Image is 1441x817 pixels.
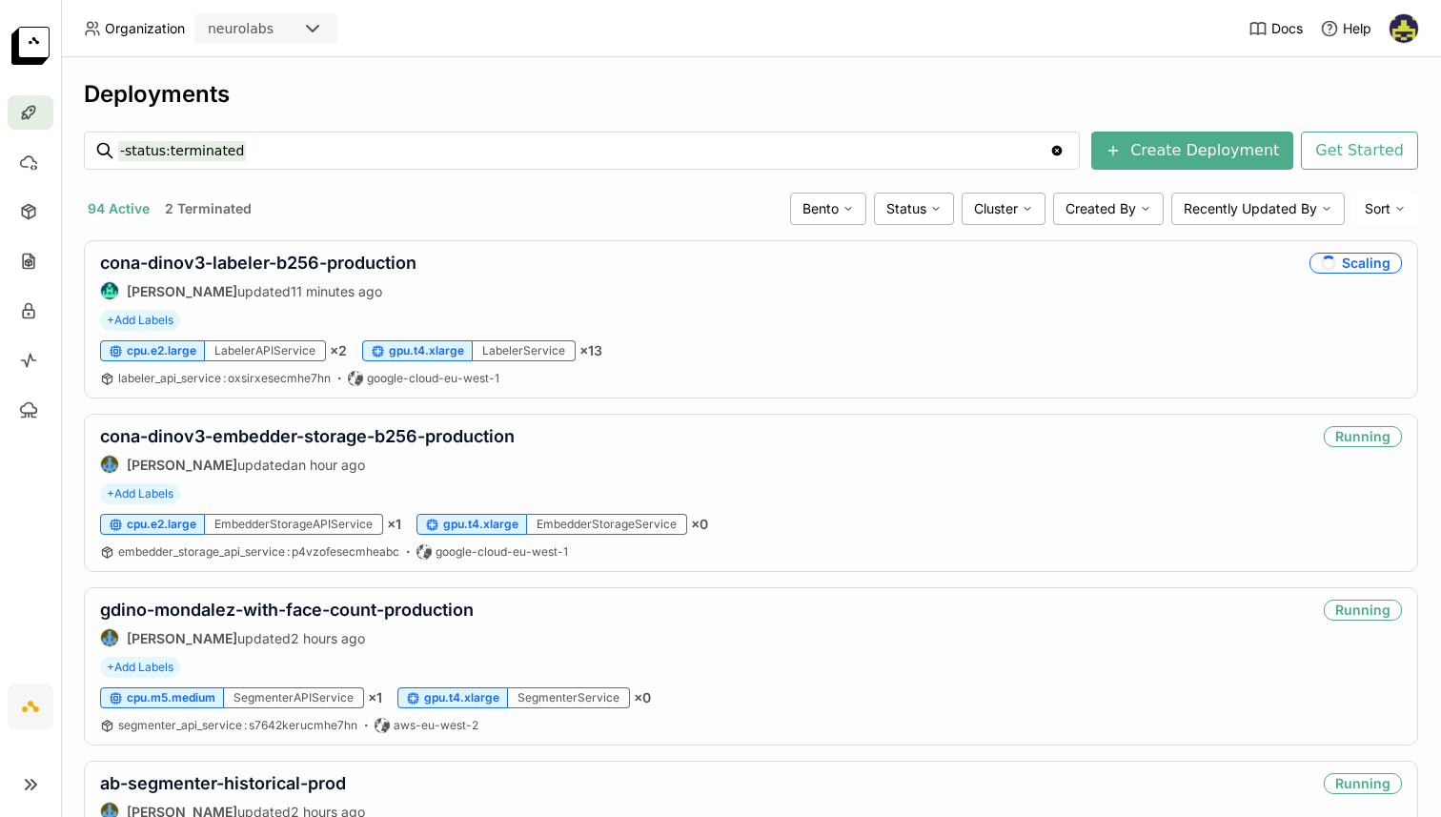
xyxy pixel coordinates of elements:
span: Bento [802,200,839,217]
div: Running [1324,600,1402,621]
div: Status [874,193,954,225]
div: Deployments [84,80,1418,109]
span: cpu.e2.large [127,517,196,532]
svg: Clear value [1049,143,1065,158]
span: +Add Labels [100,483,180,504]
a: gdino-mondalez-with-face-count-production [100,600,474,620]
div: Recently Updated By [1171,193,1345,225]
span: × 1 [368,689,382,706]
button: Create Deployment [1091,132,1293,170]
img: Farouk Ghallabi [1390,14,1418,43]
img: Flaviu Sămărghițan [101,456,118,473]
span: Recently Updated By [1184,200,1317,217]
div: Bento [790,193,866,225]
div: updated [100,455,515,474]
span: cpu.m5.medium [127,690,215,705]
div: Scaling [1309,253,1402,274]
span: gpu.t4.xlarge [424,690,499,705]
span: cpu.e2.large [127,343,196,358]
a: Docs [1248,19,1303,38]
div: LabelerAPIService [205,340,326,361]
span: × 1 [387,516,401,533]
span: +Add Labels [100,310,180,331]
span: segmenter_api_service s7642kerucmhe7hn [118,718,357,732]
span: : [244,718,247,732]
span: × 0 [691,516,708,533]
div: LabelerService [473,340,576,361]
span: Help [1343,20,1371,37]
strong: [PERSON_NAME] [127,457,237,473]
span: an hour ago [291,457,365,473]
div: EmbedderStorageService [527,514,687,535]
img: logo [11,27,50,65]
div: neurolabs [208,19,274,38]
span: google-cloud-eu-west-1 [436,544,568,560]
div: Sort [1352,193,1418,225]
div: Cluster [962,193,1045,225]
a: ab-segmenter-historical-prod [100,773,346,793]
span: Status [886,200,926,217]
a: cona-dinov3-embedder-storage-b256-production [100,426,515,446]
span: Organization [105,20,185,37]
button: 2 Terminated [161,196,255,221]
div: Created By [1053,193,1164,225]
div: Running [1324,773,1402,794]
a: segmenter_api_service:s7642kerucmhe7hn [118,718,357,733]
div: updated [100,281,416,300]
span: embedder_storage_api_service p4vzofesecmheabc [118,544,399,559]
button: Get Started [1301,132,1418,170]
div: SegmenterAPIService [224,687,364,708]
a: cona-dinov3-labeler-b256-production [100,253,416,273]
span: Sort [1365,200,1390,217]
div: SegmenterService [508,687,630,708]
div: Running [1324,426,1402,447]
a: labeler_api_service:oxsirxesecmhe7hn [118,371,331,386]
span: labeler_api_service oxsirxesecmhe7hn [118,371,331,385]
span: gpu.t4.xlarge [389,343,464,358]
span: 2 hours ago [291,630,365,646]
span: Docs [1271,20,1303,37]
span: Created By [1066,200,1136,217]
i: loading [1320,255,1337,272]
span: : [223,371,226,385]
a: embedder_storage_api_service:p4vzofesecmheabc [118,544,399,560]
span: × 13 [579,342,602,359]
span: aws-eu-west-2 [394,718,478,733]
input: Search [118,135,1049,166]
strong: [PERSON_NAME] [127,283,237,299]
img: Calin Cojocaru [101,282,118,299]
strong: [PERSON_NAME] [127,630,237,646]
span: gpu.t4.xlarge [443,517,518,532]
span: × 0 [634,689,651,706]
span: 11 minutes ago [291,283,382,299]
div: EmbedderStorageAPIService [205,514,383,535]
span: × 2 [330,342,347,359]
img: Flaviu Sămărghițan [101,629,118,646]
span: google-cloud-eu-west-1 [367,371,499,386]
span: : [287,544,290,559]
span: Cluster [974,200,1018,217]
input: Selected neurolabs. [275,20,277,39]
button: 94 Active [84,196,153,221]
span: +Add Labels [100,657,180,678]
div: Help [1320,19,1371,38]
div: updated [100,628,474,647]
